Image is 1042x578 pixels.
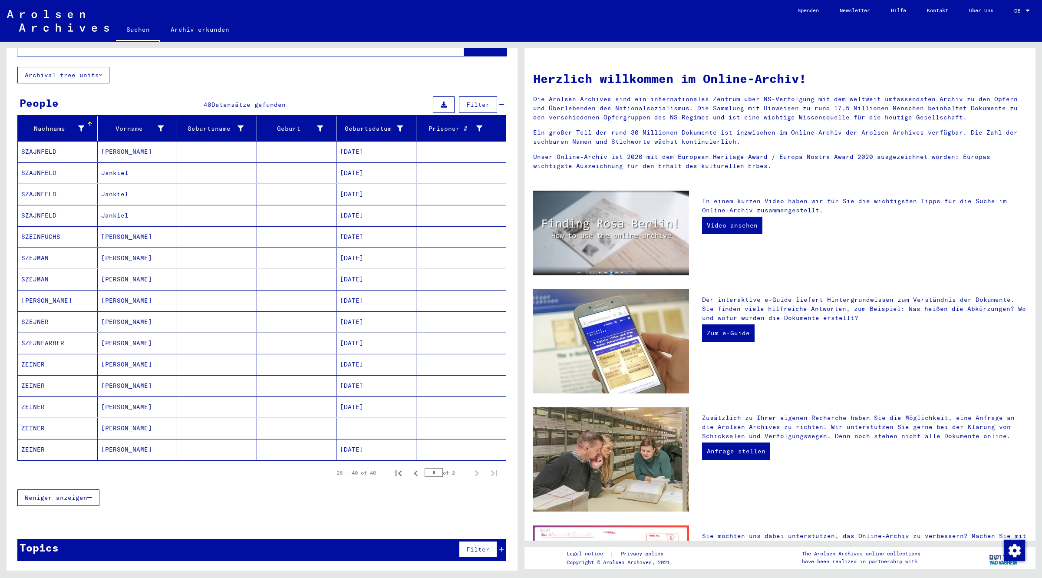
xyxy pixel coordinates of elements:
mat-cell: [DATE] [336,248,416,268]
mat-cell: ZEINER [18,375,98,396]
p: have been realized in partnership with [802,558,920,565]
p: The Arolsen Archives online collections [802,550,920,558]
mat-cell: ZEINER [18,418,98,439]
p: Die Arolsen Archives sind ein internationales Zentrum über NS-Verfolgung mit dem weltweit umfasse... [533,95,1027,122]
div: Prisoner # [420,124,483,133]
mat-header-cell: Vorname [98,116,178,141]
button: Filter [459,541,497,558]
mat-cell: SZEJMAN [18,269,98,290]
mat-cell: [PERSON_NAME] [98,354,178,375]
mat-cell: [DATE] [336,333,416,353]
mat-cell: [PERSON_NAME] [98,269,178,290]
img: eguide.jpg [533,289,689,393]
mat-cell: [DATE] [336,375,416,396]
div: Vorname [101,124,164,133]
mat-cell: [PERSON_NAME] [98,248,178,268]
span: Filter [466,101,490,109]
mat-header-cell: Geburtsname [177,116,257,141]
mat-header-cell: Geburtsdatum [336,116,416,141]
div: Nachname [21,124,84,133]
img: yv_logo.png [987,547,1020,568]
p: Der interaktive e-Guide liefert Hintergrundwissen zum Verständnis der Dokumente. Sie finden viele... [702,295,1027,323]
button: Filter [459,96,497,113]
a: Privacy policy [614,549,674,558]
mat-cell: [DATE] [336,396,416,417]
mat-cell: ZEINER [18,354,98,375]
span: DE [1014,8,1024,14]
mat-cell: [PERSON_NAME] [98,418,178,439]
mat-cell: [DATE] [336,269,416,290]
mat-cell: [DATE] [336,290,416,311]
h1: Herzlich willkommen im Online-Archiv! [533,69,1027,88]
mat-cell: [PERSON_NAME] [18,290,98,311]
img: video.jpg [533,191,689,275]
mat-cell: [DATE] [336,226,416,247]
mat-cell: Jankiel [98,162,178,183]
div: of 2 [425,469,468,477]
div: Geburtsname [181,124,244,133]
div: Prisoner # [420,122,496,135]
mat-cell: [PERSON_NAME] [98,375,178,396]
mat-cell: SZAJNFELD [18,184,98,205]
mat-cell: [DATE] [336,162,416,183]
div: Geburtsdatum [340,122,416,135]
a: Archiv erkunden [160,19,240,40]
p: Ein großer Teil der rund 30 Millionen Dokumente ist inzwischen im Online-Archiv der Arolsen Archi... [533,128,1027,146]
div: Geburt‏ [260,124,323,133]
mat-cell: SZAJNFELD [18,162,98,183]
a: Suchen [116,19,160,42]
mat-header-cell: Geburt‏ [257,116,337,141]
mat-cell: ZEINER [18,396,98,417]
mat-cell: SZAJNFELD [18,141,98,162]
mat-cell: Jankiel [98,205,178,226]
div: Geburtsdatum [340,124,403,133]
a: Anfrage stellen [702,443,770,460]
span: Weniger anzeigen [25,494,87,502]
div: Nachname [21,122,97,135]
mat-cell: Jankiel [98,184,178,205]
div: Topics [20,540,59,555]
button: Previous page [407,464,425,482]
mat-cell: SZEJMAN [18,248,98,268]
mat-cell: [DATE] [336,354,416,375]
mat-cell: [PERSON_NAME] [98,396,178,417]
img: Arolsen_neg.svg [7,10,109,32]
p: In einem kurzen Video haben wir für Sie die wichtigsten Tipps für die Suche im Online-Archiv zusa... [702,197,1027,215]
mat-cell: [PERSON_NAME] [98,333,178,353]
mat-cell: ZEINER [18,439,98,460]
div: | [567,549,674,558]
mat-cell: SZEINFUCHS [18,226,98,247]
p: Unser Online-Archiv ist 2020 mit dem European Heritage Award / Europa Nostra Award 2020 ausgezeic... [533,152,1027,171]
span: 40 [204,101,211,109]
div: Geburt‏ [260,122,336,135]
a: Video ansehen [702,217,762,234]
button: Weniger anzeigen [17,489,99,506]
button: First page [390,464,407,482]
p: Copyright © Arolsen Archives, 2021 [567,558,674,566]
div: 26 – 40 of 40 [336,469,376,477]
mat-cell: [DATE] [336,439,416,460]
button: Next page [468,464,485,482]
mat-cell: SZAJNFELD [18,205,98,226]
mat-header-cell: Nachname [18,116,98,141]
a: Zum e-Guide [702,324,755,342]
mat-header-cell: Prisoner # [416,116,506,141]
mat-cell: SZEJNFARBER [18,333,98,353]
mat-cell: [DATE] [336,141,416,162]
mat-cell: [PERSON_NAME] [98,439,178,460]
mat-cell: [DATE] [336,311,416,332]
mat-cell: [DATE] [336,205,416,226]
span: Filter [466,545,490,553]
p: Zusätzlich zu Ihrer eigenen Recherche haben Sie die Möglichkeit, eine Anfrage an die Arolsen Arch... [702,413,1027,441]
mat-cell: [PERSON_NAME] [98,141,178,162]
img: inquiries.jpg [533,407,689,512]
div: People [20,95,59,111]
mat-cell: [DATE] [336,184,416,205]
mat-cell: [PERSON_NAME] [98,311,178,332]
mat-cell: SZEJNER [18,311,98,332]
a: Legal notice [567,549,610,558]
p: Sie möchten uns dabei unterstützen, das Online-Archiv zu verbessern? Machen Sie mit bei unserer C... [702,532,1027,568]
div: Vorname [101,122,177,135]
mat-cell: [PERSON_NAME] [98,226,178,247]
img: Zustimmung ändern [1004,540,1025,561]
